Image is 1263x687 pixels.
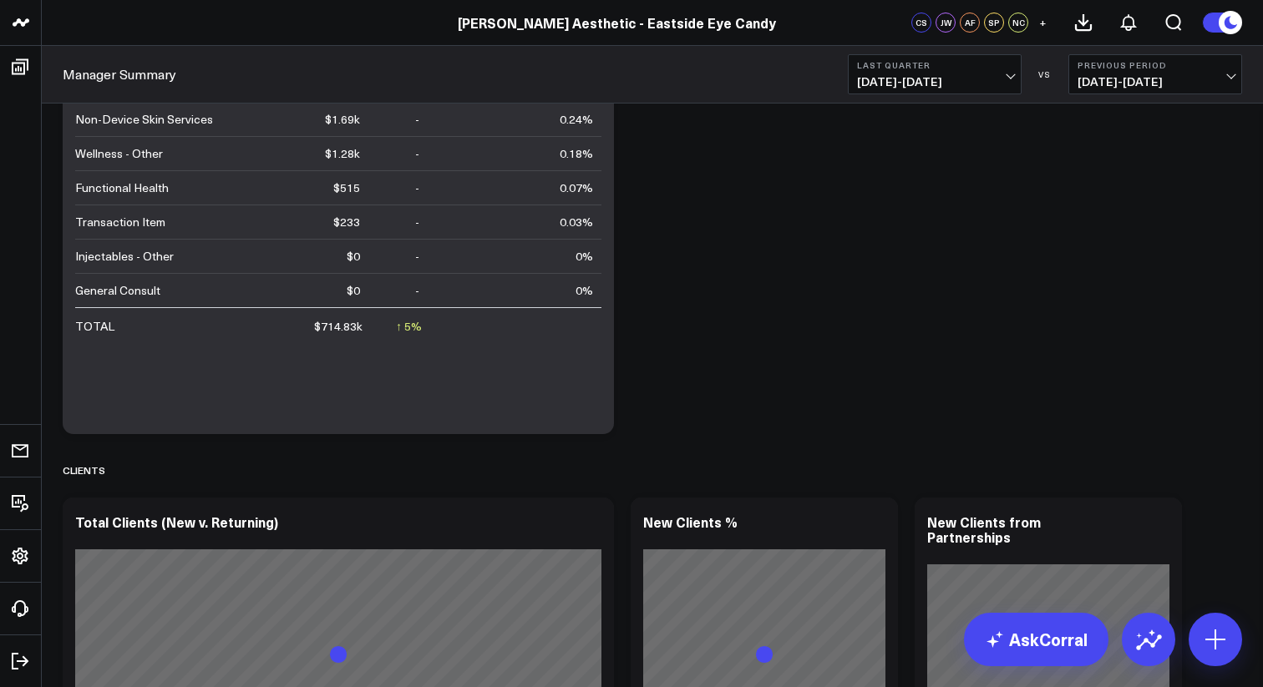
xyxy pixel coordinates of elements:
[560,111,593,128] div: 0.24%
[63,65,176,83] a: Manager Summary
[560,214,593,230] div: 0.03%
[75,179,169,196] div: Functional Health
[964,613,1108,666] a: AskCorral
[325,145,360,162] div: $1.28k
[75,145,163,162] div: Wellness - Other
[347,282,360,299] div: $0
[1008,13,1028,33] div: NC
[333,214,360,230] div: $233
[75,248,174,265] div: Injectables - Other
[960,13,980,33] div: AF
[415,145,419,162] div: -
[325,111,360,128] div: $1.69k
[643,513,738,531] div: New Clients %
[63,451,105,489] div: Clients
[75,318,114,335] div: TOTAL
[576,282,593,299] div: 0%
[396,318,422,335] div: ↑ 5%
[75,111,213,128] div: Non-Device Skin Services
[857,60,1012,70] b: Last Quarter
[984,13,1004,33] div: SP
[415,214,419,230] div: -
[911,13,931,33] div: CS
[576,248,593,265] div: 0%
[347,248,360,265] div: $0
[560,179,593,196] div: 0.07%
[415,282,419,299] div: -
[415,179,419,196] div: -
[1039,17,1047,28] span: +
[1068,54,1242,94] button: Previous Period[DATE]-[DATE]
[415,248,419,265] div: -
[1078,75,1233,88] span: [DATE] - [DATE]
[1030,69,1060,79] div: VS
[936,13,956,33] div: JW
[1078,60,1233,70] b: Previous Period
[848,54,1022,94] button: Last Quarter[DATE]-[DATE]
[75,214,165,230] div: Transaction Item
[333,179,360,196] div: $515
[75,282,160,299] div: General Consult
[458,13,776,32] a: [PERSON_NAME] Aesthetic - Eastside Eye Candy
[1032,13,1052,33] button: +
[927,513,1041,546] div: New Clients from Partnerships
[560,145,593,162] div: 0.18%
[415,111,419,128] div: -
[857,75,1012,88] span: [DATE] - [DATE]
[75,513,278,531] div: Total Clients (New v. Returning)
[314,318,363,335] div: $714.83k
